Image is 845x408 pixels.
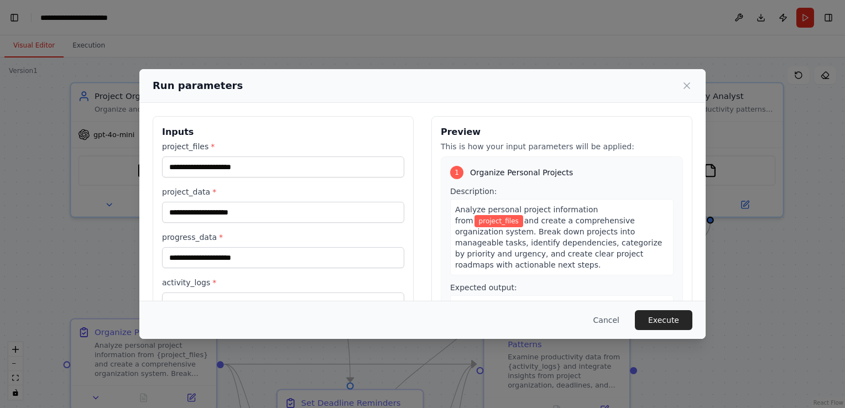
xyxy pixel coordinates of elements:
[450,187,497,196] span: Description:
[162,141,404,152] label: project_files
[162,125,404,139] h3: Inputs
[162,277,404,288] label: activity_logs
[585,310,628,330] button: Cancel
[441,125,683,139] h3: Preview
[635,310,692,330] button: Execute
[450,166,463,179] div: 1
[441,141,683,152] p: This is how your input parameters will be applied:
[162,232,404,243] label: progress_data
[153,78,243,93] h2: Run parameters
[455,205,598,225] span: Analyze personal project information from
[450,283,517,292] span: Expected output:
[455,216,662,269] span: and create a comprehensive organization system. Break down projects into manageable tasks, identi...
[470,167,573,178] span: Organize Personal Projects
[474,215,523,227] span: Variable: project_files
[162,186,404,197] label: project_data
